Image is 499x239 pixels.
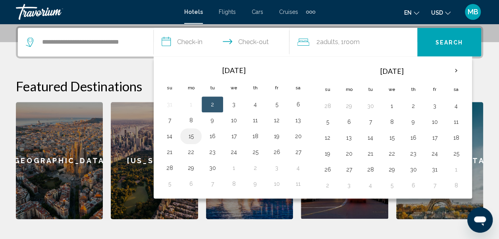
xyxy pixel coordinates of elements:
[321,100,334,112] button: Day 28
[292,146,304,158] button: Day 27
[320,38,338,46] span: Adults
[227,115,240,126] button: Day 10
[206,99,219,110] button: Day 2
[385,180,398,191] button: Day 5
[306,6,315,18] button: Extra navigation items
[445,62,467,80] button: Next month
[364,132,377,143] button: Day 14
[385,100,398,112] button: Day 1
[227,146,240,158] button: Day 24
[385,116,398,127] button: Day 8
[163,178,176,189] button: Day 5
[450,116,462,127] button: Day 11
[450,132,462,143] button: Day 18
[343,164,355,175] button: Day 27
[270,162,283,173] button: Day 3
[163,131,176,142] button: Day 14
[431,10,443,16] span: USD
[227,131,240,142] button: Day 17
[270,178,283,189] button: Day 10
[270,99,283,110] button: Day 5
[289,28,417,56] button: Travelers: 2 adults, 0 children
[249,115,262,126] button: Day 11
[249,146,262,158] button: Day 25
[316,37,338,48] span: 2
[364,148,377,159] button: Day 21
[321,164,334,175] button: Day 26
[185,99,197,110] button: Day 1
[206,146,219,158] button: Day 23
[385,132,398,143] button: Day 15
[227,178,240,189] button: Day 8
[407,132,420,143] button: Day 16
[343,116,355,127] button: Day 6
[292,131,304,142] button: Day 20
[18,28,481,56] div: Search widget
[111,102,198,219] a: [US_STATE]
[344,38,360,46] span: Room
[16,102,103,219] a: [GEOGRAPHIC_DATA]
[428,100,441,112] button: Day 3
[154,28,289,56] button: Check in and out dates
[219,9,236,15] a: Flights
[270,131,283,142] button: Day 19
[185,162,197,173] button: Day 29
[185,146,197,158] button: Day 22
[343,148,355,159] button: Day 20
[321,180,334,191] button: Day 2
[292,99,304,110] button: Day 6
[428,116,441,127] button: Day 10
[364,100,377,112] button: Day 30
[462,4,483,20] button: User Menu
[450,180,462,191] button: Day 8
[385,164,398,175] button: Day 29
[185,115,197,126] button: Day 8
[364,116,377,127] button: Day 7
[16,4,176,20] a: Travorium
[321,116,334,127] button: Day 5
[343,132,355,143] button: Day 13
[343,100,355,112] button: Day 29
[292,178,304,189] button: Day 11
[428,148,441,159] button: Day 24
[428,180,441,191] button: Day 7
[249,131,262,142] button: Day 18
[428,132,441,143] button: Day 17
[364,180,377,191] button: Day 4
[468,8,478,16] span: MB
[343,180,355,191] button: Day 3
[252,9,263,15] a: Cars
[163,115,176,126] button: Day 7
[450,148,462,159] button: Day 25
[450,100,462,112] button: Day 4
[321,148,334,159] button: Day 19
[249,162,262,173] button: Day 2
[417,28,481,56] button: Search
[206,178,219,189] button: Day 7
[431,7,451,18] button: Change currency
[206,115,219,126] button: Day 9
[385,148,398,159] button: Day 22
[206,162,219,173] button: Day 30
[163,99,176,110] button: Day 31
[407,100,420,112] button: Day 2
[184,9,203,15] a: Hotels
[435,39,463,46] span: Search
[407,180,420,191] button: Day 6
[364,164,377,175] button: Day 28
[279,9,298,15] a: Cruises
[338,37,360,48] span: , 1
[407,164,420,175] button: Day 30
[270,115,283,126] button: Day 12
[450,164,462,175] button: Day 1
[270,146,283,158] button: Day 26
[16,78,483,94] h2: Featured Destinations
[163,162,176,173] button: Day 28
[185,131,197,142] button: Day 15
[407,148,420,159] button: Day 23
[321,132,334,143] button: Day 12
